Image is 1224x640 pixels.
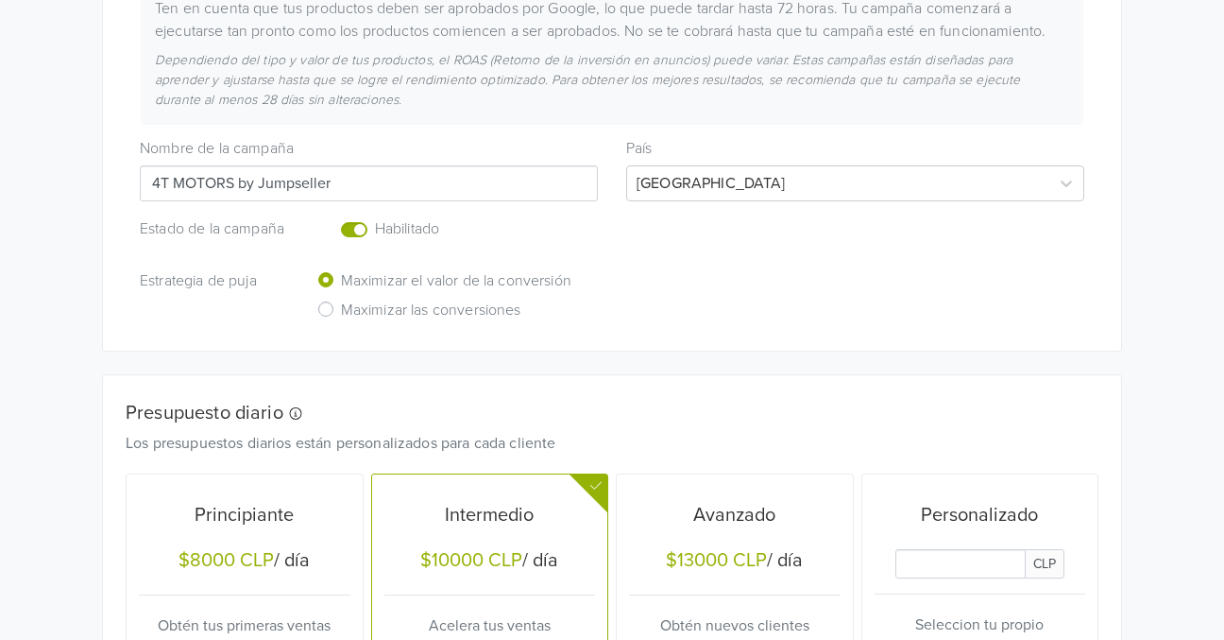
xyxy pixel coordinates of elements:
h5: Principiante [139,504,350,527]
h5: / día [139,549,350,576]
p: Acelera tus ventas [384,614,596,637]
h5: Avanzado [629,504,841,527]
div: $10000 CLP [420,549,522,572]
h6: Nombre de la campaña [140,140,598,158]
div: $13000 CLP [666,549,767,572]
h5: Intermedio [384,504,596,527]
div: $8000 CLP [178,549,274,572]
p: Obtén nuevos clientes [629,614,841,637]
h6: Estado de la campaña [140,220,288,238]
h6: Estrategia de puja [140,272,288,290]
p: Obtén tus primeras ventas [139,614,350,637]
input: Campaign name [140,165,598,201]
h6: Habilitado [375,220,537,238]
h5: / día [384,549,596,576]
div: Dependiendo del tipo y valor de tus productos, el ROAS (Retorno de la inversión en anuncios) pued... [141,50,1083,110]
div: Los presupuestos diarios están personalizados para cada cliente [111,432,1084,455]
h5: / día [629,549,841,576]
input: Daily Custom Budget [895,549,1026,579]
h5: Personalizado [875,504,1086,527]
h5: Presupuesto diario [126,402,1070,424]
h6: Maximizar las conversiones [341,302,521,320]
h6: Maximizar el valor de la conversión [341,272,571,290]
span: CLP [1025,549,1064,579]
h6: País [626,140,1084,158]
